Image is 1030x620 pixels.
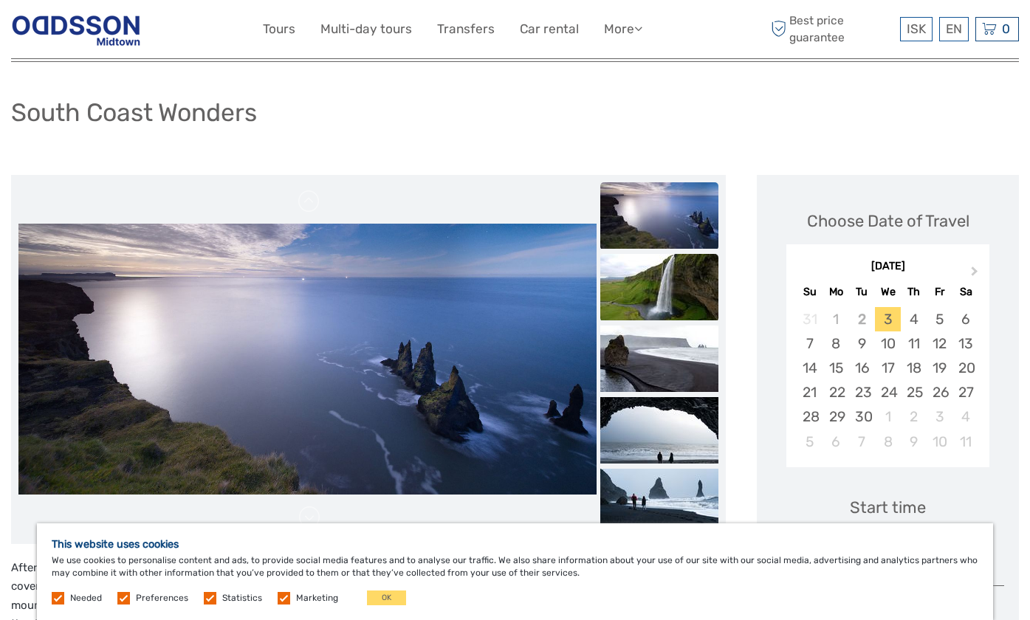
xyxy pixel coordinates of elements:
[797,404,823,429] div: Choose Sunday, September 28th, 2025
[807,210,969,232] div: Choose Date of Travel
[927,380,952,404] div: Choose Friday, September 26th, 2025
[797,356,823,380] div: Choose Sunday, September 14th, 2025
[849,356,875,380] div: Choose Tuesday, September 16th, 2025
[263,18,295,40] a: Tours
[11,97,257,128] h1: South Coast Wonders
[520,18,579,40] a: Car rental
[875,282,901,302] div: We
[907,21,926,36] span: ISK
[797,282,823,302] div: Su
[901,404,927,429] div: Choose Thursday, October 2nd, 2025
[849,380,875,404] div: Choose Tuesday, September 23rd, 2025
[850,496,926,519] div: Start time
[939,17,969,41] div: EN
[222,592,262,604] label: Statistics
[875,307,901,331] div: Choose Wednesday, September 3rd, 2025
[875,331,901,356] div: Choose Wednesday, September 10th, 2025
[296,592,338,604] label: Marketing
[927,307,952,331] div: Choose Friday, September 5th, 2025
[797,307,823,331] div: Not available Sunday, August 31st, 2025
[437,18,495,40] a: Transfers
[767,13,896,45] span: Best price guarantee
[823,331,849,356] div: Choose Monday, September 8th, 2025
[70,592,102,604] label: Needed
[797,331,823,356] div: Choose Sunday, September 7th, 2025
[901,430,927,454] div: Choose Thursday, October 9th, 2025
[849,307,875,331] div: Not available Tuesday, September 2nd, 2025
[52,538,978,551] h5: This website uses cookies
[797,430,823,454] div: Choose Sunday, October 5th, 2025
[791,307,984,454] div: month 2025-09
[875,356,901,380] div: Choose Wednesday, September 17th, 2025
[823,380,849,404] div: Choose Monday, September 22nd, 2025
[823,356,849,380] div: Choose Monday, September 15th, 2025
[797,380,823,404] div: Choose Sunday, September 21st, 2025
[927,404,952,429] div: Choose Friday, October 3rd, 2025
[136,592,188,604] label: Preferences
[927,356,952,380] div: Choose Friday, September 19th, 2025
[849,331,875,356] div: Choose Tuesday, September 9th, 2025
[964,263,988,286] button: Next Month
[901,282,927,302] div: Th
[37,523,993,620] div: We use cookies to personalise content and ads, to provide social media features and to analyse ou...
[952,356,978,380] div: Choose Saturday, September 20th, 2025
[823,404,849,429] div: Choose Monday, September 29th, 2025
[367,590,406,605] button: OK
[21,26,167,38] p: We're away right now. Please check back later!
[18,224,597,495] img: 13e5a63571844f789eede03c8ee4efe5_main_slider.jpg
[901,331,927,356] div: Choose Thursday, September 11th, 2025
[823,282,849,302] div: Mo
[875,404,901,429] div: Choose Wednesday, October 1st, 2025
[952,307,978,331] div: Choose Saturday, September 6th, 2025
[952,282,978,302] div: Sa
[786,259,989,275] div: [DATE]
[11,11,141,47] img: Reykjavik Residence
[823,430,849,454] div: Choose Monday, October 6th, 2025
[952,430,978,454] div: Choose Saturday, October 11th, 2025
[901,356,927,380] div: Choose Thursday, September 18th, 2025
[952,404,978,429] div: Choose Saturday, October 4th, 2025
[823,307,849,331] div: Not available Monday, September 1st, 2025
[927,282,952,302] div: Fr
[600,397,718,464] img: 110b804af96b499a952a0d05448012ee_slider_thumbnail.jpg
[952,380,978,404] div: Choose Saturday, September 27th, 2025
[901,380,927,404] div: Choose Thursday, September 25th, 2025
[604,18,642,40] a: More
[170,23,188,41] button: Open LiveChat chat widget
[600,182,718,249] img: 13e5a63571844f789eede03c8ee4efe5_slider_thumbnail.jpg
[875,380,901,404] div: Choose Wednesday, September 24th, 2025
[927,331,952,356] div: Choose Friday, September 12th, 2025
[927,430,952,454] div: Choose Friday, October 10th, 2025
[1000,21,1012,36] span: 0
[849,282,875,302] div: Tu
[320,18,412,40] a: Multi-day tours
[600,325,718,392] img: dbb31cb52f9a4776a4fcecc4f5035967_slider_thumbnail.jpg
[600,254,718,320] img: 030ce96138514afbb95c6fd72be2254b_slider_thumbnail.jpg
[875,430,901,454] div: Choose Wednesday, October 8th, 2025
[849,404,875,429] div: Choose Tuesday, September 30th, 2025
[952,331,978,356] div: Choose Saturday, September 13th, 2025
[600,469,718,535] img: 08e6c6e5c3ed44feb434991964040308_slider_thumbnail.jpg
[901,307,927,331] div: Choose Thursday, September 4th, 2025
[849,430,875,454] div: Choose Tuesday, October 7th, 2025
